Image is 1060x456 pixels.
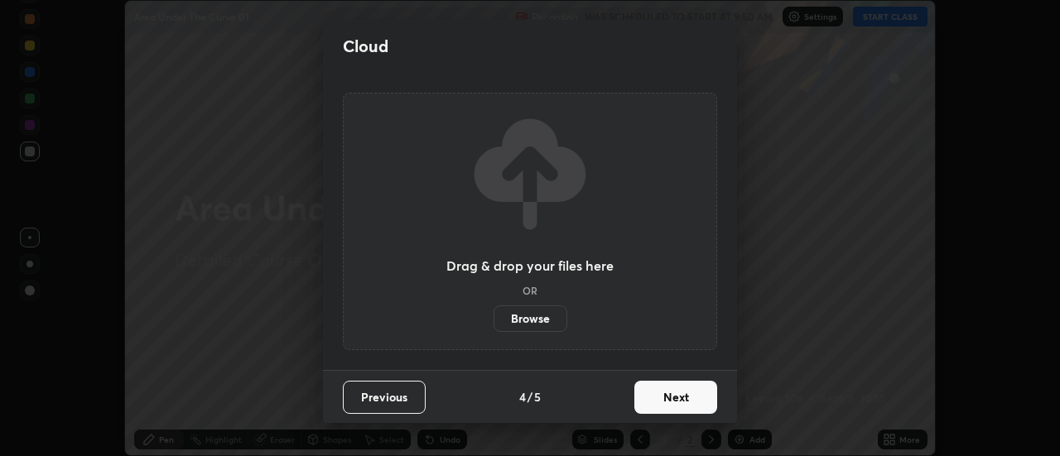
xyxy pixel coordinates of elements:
h4: 4 [519,388,526,406]
h5: OR [523,286,537,295]
h4: / [528,388,532,406]
button: Previous [343,381,426,414]
button: Next [634,381,717,414]
h3: Drag & drop your files here [446,259,614,272]
h2: Cloud [343,36,388,57]
h4: 5 [534,388,541,406]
